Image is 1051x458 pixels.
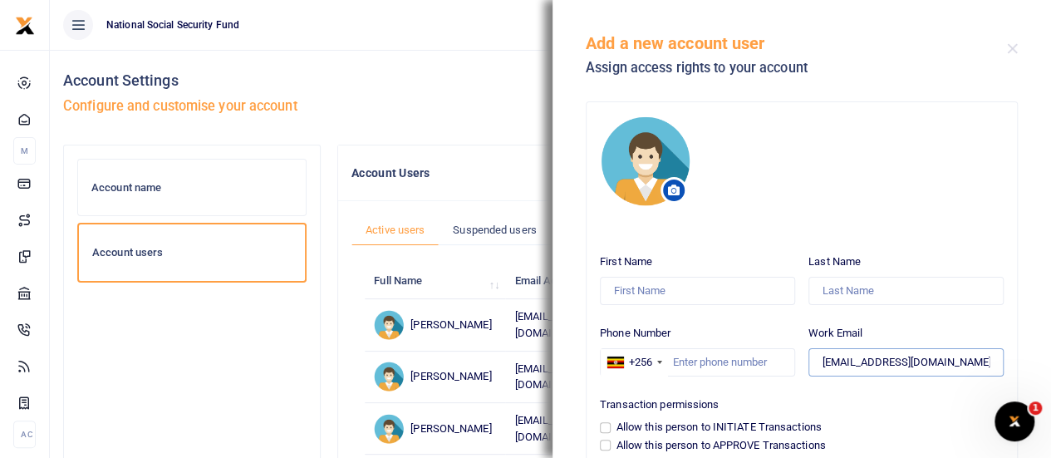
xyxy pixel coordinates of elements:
[91,181,292,195] h6: Account name
[505,299,657,351] td: [EMAIL_ADDRESS][DOMAIN_NAME]
[505,263,657,299] th: Email Address: activate to sort column ascending
[600,254,652,270] label: First Name
[365,403,505,455] td: [PERSON_NAME]
[351,164,897,182] h4: Account Users
[63,71,1038,90] h4: Account Settings
[505,403,657,455] td: [EMAIL_ADDRESS][DOMAIN_NAME]
[616,419,822,436] label: Allow this person to INITIATE Transactions
[365,299,505,351] td: [PERSON_NAME]
[586,60,1007,76] h5: Assign access rights to your account
[616,437,826,454] label: Allow this person to APPROVE Transactions
[808,277,1004,305] input: Last Name
[600,348,795,377] input: Enter phone number
[1029,401,1042,415] span: 1
[586,33,1007,53] h5: Add a new account user
[13,421,36,448] li: Ac
[808,348,1004,377] input: Enter work email
[92,246,292,259] h6: Account users
[808,325,862,342] label: Work Email
[995,401,1034,441] iframe: Intercom live chat
[629,354,652,371] div: +256
[13,137,36,165] li: M
[100,17,246,32] span: National Social Security Fund
[600,277,795,305] input: First Name
[63,98,1038,115] h5: Configure and customise your account
[351,214,439,246] a: Active users
[15,18,35,31] a: logo-small logo-large logo-large
[439,214,551,246] a: Suspended users
[600,325,670,342] label: Phone Number
[365,352,505,403] td: [PERSON_NAME]
[551,214,641,246] a: Invited users
[808,254,861,270] label: Last Name
[365,263,505,299] th: Full Name: activate to sort column ascending
[601,349,667,376] div: Uganda: +256
[505,352,657,403] td: [EMAIL_ADDRESS][DOMAIN_NAME]
[77,159,307,217] a: Account name
[600,396,719,413] label: Transaction permissions
[15,16,35,36] img: logo-small
[77,223,307,283] a: Account users
[1007,43,1018,54] button: Close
